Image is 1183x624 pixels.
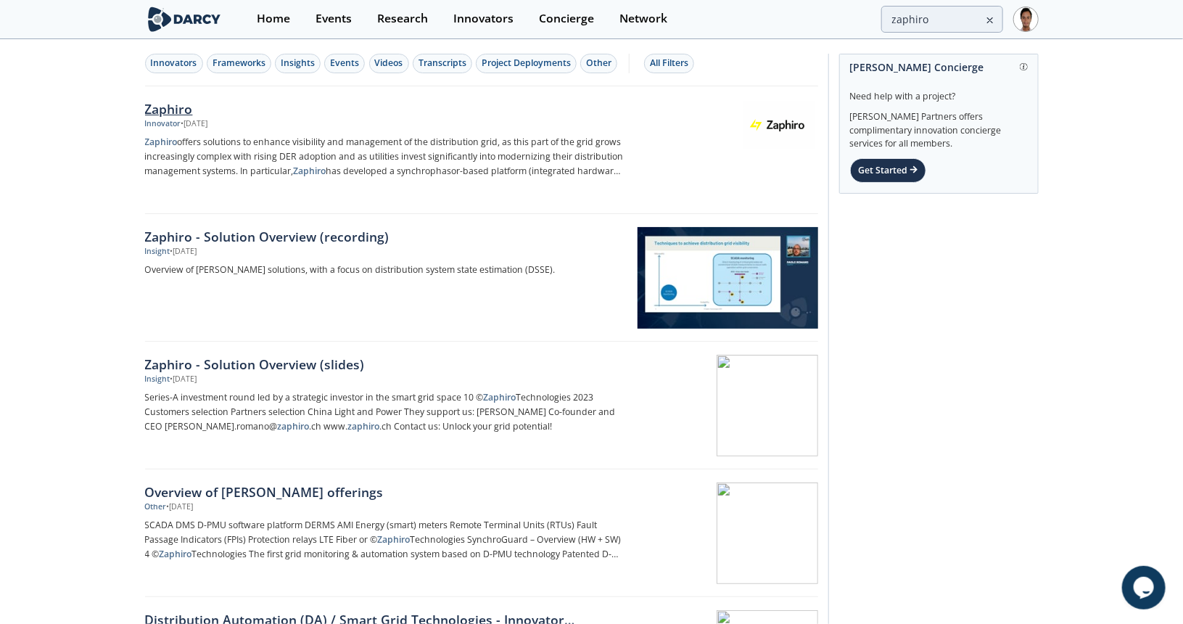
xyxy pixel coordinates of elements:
[145,501,167,513] div: Other
[145,263,625,277] p: Overview of [PERSON_NAME] solutions, with a focus on distribution system state estimation (DSSE).
[419,57,466,70] div: Transcripts
[644,54,694,73] button: All Filters
[181,118,208,130] div: • [DATE]
[650,57,688,70] div: All Filters
[881,6,1003,33] input: Advanced Search
[375,57,403,70] div: Videos
[145,136,178,148] strong: Zaphiro
[275,54,321,73] button: Insights
[160,548,192,560] strong: Zaphiro
[145,390,625,434] p: Series-A investment round led by a strategic investor in the smart grid space 10 © Technologies 2...
[369,54,409,73] button: Videos
[145,518,625,562] p: SCADA DMS D-PMU software platform DERMS AMI Energy (smart) meters Remote Terminal Units (RTUs) Fa...
[476,54,577,73] button: Project Deployments
[453,13,514,25] div: Innovators
[580,54,617,73] button: Other
[850,158,926,183] div: Get Started
[1122,566,1168,609] iframe: chat widget
[1020,63,1028,71] img: information.svg
[619,13,667,25] div: Network
[482,57,571,70] div: Project Deployments
[294,165,326,177] strong: Zaphiro
[257,13,290,25] div: Home
[145,483,625,501] div: Overview of [PERSON_NAME] offerings
[145,246,170,258] div: Insight
[145,374,170,385] div: Insight
[1013,7,1039,32] img: Profile
[413,54,472,73] button: Transcripts
[378,533,411,546] strong: Zaphiro
[145,227,625,246] div: Zaphiro - Solution Overview (recording)
[167,501,194,513] div: • [DATE]
[348,420,380,432] strong: zaphiro
[170,246,197,258] div: • [DATE]
[145,118,181,130] div: Innovator
[316,13,352,25] div: Events
[207,54,271,73] button: Frameworks
[170,374,197,385] div: • [DATE]
[377,13,428,25] div: Research
[744,102,815,149] img: Zaphiro
[586,57,611,70] div: Other
[324,54,365,73] button: Events
[145,54,203,73] button: Innovators
[145,99,625,118] div: Zaphiro
[145,355,625,374] div: Zaphiro - Solution Overview (slides)
[145,469,818,597] a: Overview of [PERSON_NAME] offerings Other •[DATE] SCADA DMS D-PMU software platform DERMS AMI Ene...
[145,86,818,214] a: Zaphiro Innovator •[DATE] Zaphirooffers solutions to enhance visibility and management of the dis...
[484,391,516,403] strong: Zaphiro
[850,80,1028,103] div: Need help with a project?
[330,57,359,70] div: Events
[151,57,197,70] div: Innovators
[145,214,818,342] a: Zaphiro - Solution Overview (recording) Insight •[DATE] Overview of [PERSON_NAME] solutions, with...
[278,420,310,432] strong: zaphiro
[145,135,625,178] p: offers solutions to enhance visibility and management of the distribution grid, as this part of t...
[145,7,224,32] img: logo-wide.svg
[850,103,1028,151] div: [PERSON_NAME] Partners offers complimentary innovation concierge services for all members.
[539,13,594,25] div: Concierge
[213,57,265,70] div: Frameworks
[145,342,818,469] a: Zaphiro - Solution Overview (slides) Insight •[DATE] Series-A investment round led by a strategic...
[850,54,1028,80] div: [PERSON_NAME] Concierge
[281,57,315,70] div: Insights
